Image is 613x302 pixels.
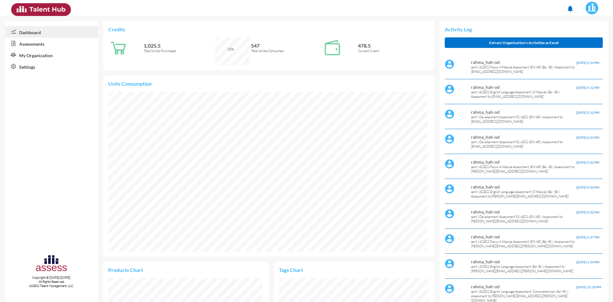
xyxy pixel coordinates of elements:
[471,234,576,239] p: rahma_hah-od
[445,209,454,219] img: default%20profile%20image.svg
[5,26,98,38] a: Dashboard
[576,210,599,214] span: [DATE] 5:02 PM
[471,59,576,65] p: rahma_hah-od
[471,90,576,99] p: sent ( ASSESS English Language Assessment (3 Module) (Ba - IB) ) Assessment to [EMAIL_ADDRESS][DO...
[144,43,215,49] p: 1,025.5
[576,185,599,189] span: [DATE] 5:02 PM
[576,136,599,139] span: [DATE] 2:21 PM
[251,49,322,53] p: Total Unites Consumed
[445,26,603,32] p: Activity Log
[445,109,454,119] img: default%20profile%20image.svg
[35,254,68,274] img: assesscompany-logo.png
[108,26,429,32] p: Credits
[445,259,454,268] img: default%20profile%20image.svg
[5,38,98,49] a: Assessments
[445,184,454,194] img: default%20profile%20image.svg
[445,234,454,244] img: default%20profile%20image.svg
[251,43,322,49] p: 547
[5,49,98,61] a: My Organization
[471,190,576,198] p: sent ( ASSESS English Language Assessment (3 Module) (Ba - IB) ) Assessment to [PERSON_NAME][EMAI...
[471,140,576,149] p: sent ( Development Assessment R1 (ADS) (EN/AR) ) Assessment to [EMAIL_ADDRESS][DOMAIN_NAME]
[471,239,576,248] p: sent ( ASSESS Focus 4 Module Assessment (EN/AR) (Ba- IB ) ) Assessment to [PERSON_NAME][EMAIL_ADD...
[471,284,576,289] p: rahma_hah-od
[471,165,576,174] p: sent ( ASSESS Focus 4 Module Assessment (EN/AR) (Ba - IB) ) Assessment to [PERSON_NAME][EMAIL_ADD...
[279,267,354,273] p: Tags Chart
[5,61,98,72] a: Settings
[471,65,576,74] p: sent ( ASSESS Focus 4 Module Assessment (EN/AR) (Ba - IB) ) Assessment to [EMAIL_ADDRESS][DOMAIN_...
[108,267,186,273] p: Products Chart
[471,184,576,190] p: rahma_hah-od
[144,49,215,53] p: Total Unites Purchased
[445,59,454,69] img: default%20profile%20image.svg
[471,115,576,124] p: sent ( Development Assessment R1 (ADS) (EN/AR) ) Assessment to [EMAIL_ADDRESS][DOMAIN_NAME]
[358,43,429,49] p: 478.5
[576,235,599,239] span: [DATE] 3:27 PM
[445,134,454,144] img: default%20profile%20image.svg
[471,159,576,165] p: rahma_hah-od
[445,37,603,48] button: Extract Organization's Activities as Excel
[471,259,576,264] p: rahma_hah-od
[228,47,234,51] span: 53%
[358,49,429,53] p: Current Credit
[445,159,454,169] img: default%20profile%20image.svg
[471,264,576,273] p: sent ( ASSESS English Language Assessment (Ba- IB ) ) Assessment to [PERSON_NAME][EMAIL_ADDRESS][...
[445,84,454,94] img: default%20profile%20image.svg
[566,5,574,12] mat-icon: notifications
[576,86,599,89] span: [DATE] 5:12 PM
[445,284,454,293] img: default%20profile%20image.svg
[576,111,599,114] span: [DATE] 5:12 PM
[471,109,576,115] p: rahma_hah-od
[5,275,98,288] p: Copyright © [DATE]-[DATE]. All Rights Reserved. ASSESS Talent Management, LLC.
[576,61,599,65] span: [DATE] 5:12 PM
[471,214,576,223] p: sent ( Development Assessment R1 (ADS) (EN/AR) ) Assessment to [PERSON_NAME][EMAIL_ADDRESS][DOMAI...
[471,209,576,214] p: rahma_hah-od
[108,81,429,87] p: Units Consumption
[471,84,576,90] p: rahma_hah-od
[576,160,599,164] span: [DATE] 5:02 PM
[576,285,601,289] span: [DATE] 12:18 PM
[471,134,576,140] p: rahma_hah-od
[576,260,599,264] span: [DATE] 1:54 PM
